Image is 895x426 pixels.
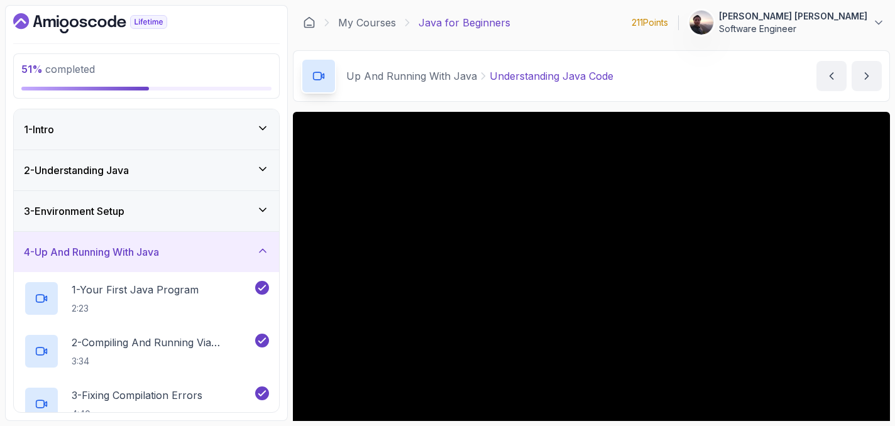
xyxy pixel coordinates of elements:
[72,282,199,297] p: 1 - Your First Java Program
[21,63,95,75] span: completed
[719,10,867,23] p: [PERSON_NAME] [PERSON_NAME]
[24,122,54,137] h3: 1 - Intro
[21,63,43,75] span: 51 %
[24,163,129,178] h3: 2 - Understanding Java
[490,68,613,84] p: Understanding Java Code
[14,109,279,150] button: 1-Intro
[24,281,269,316] button: 1-Your First Java Program2:23
[13,13,196,33] a: Dashboard
[72,335,253,350] p: 2 - Compiling And Running Via Terminal
[14,150,279,190] button: 2-Understanding Java
[338,15,396,30] a: My Courses
[632,16,668,29] p: 211 Points
[689,10,885,35] button: user profile image[PERSON_NAME] [PERSON_NAME]Software Engineer
[816,61,847,91] button: previous content
[24,204,124,219] h3: 3 - Environment Setup
[72,355,253,368] p: 3:34
[419,15,510,30] p: Java for Beginners
[14,232,279,272] button: 4-Up And Running With Java
[689,11,713,35] img: user profile image
[719,23,867,35] p: Software Engineer
[24,334,269,369] button: 2-Compiling And Running Via Terminal3:34
[72,408,202,420] p: 4:40
[14,191,279,231] button: 3-Environment Setup
[72,302,199,315] p: 2:23
[303,16,316,29] a: Dashboard
[852,61,882,91] button: next content
[24,386,269,422] button: 3-Fixing Compilation Errors4:40
[72,388,202,403] p: 3 - Fixing Compilation Errors
[24,244,159,259] h3: 4 - Up And Running With Java
[346,68,477,84] p: Up And Running With Java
